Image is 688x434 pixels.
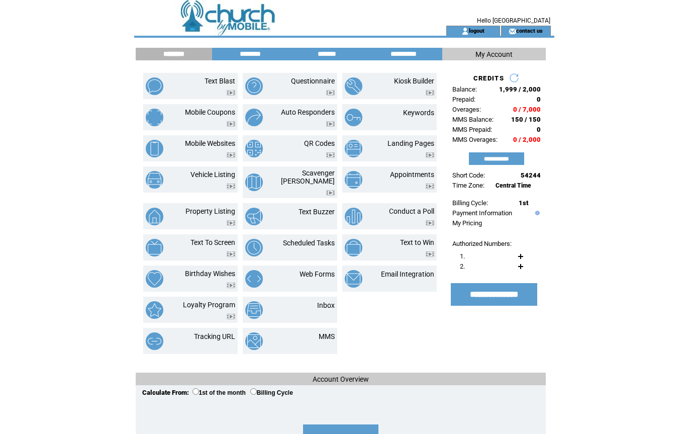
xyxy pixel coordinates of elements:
img: scheduled-tasks.png [245,239,263,256]
img: help.gif [533,211,540,215]
span: 150 / 150 [511,116,541,123]
span: Account Overview [313,375,369,383]
input: Billing Cycle [250,388,257,395]
a: Appointments [390,170,434,179]
a: Text to Win [400,238,434,246]
a: Kiosk Builder [394,77,434,85]
img: video.png [227,152,235,158]
label: Billing Cycle [250,389,293,396]
a: Scheduled Tasks [283,239,335,247]
span: Prepaid: [452,96,475,103]
img: qr-codes.png [245,140,263,157]
img: vehicle-listing.png [146,171,163,189]
a: Scavenger [PERSON_NAME] [281,169,335,185]
span: 2. [460,263,465,270]
span: 0 / 2,000 [513,136,541,143]
img: web-forms.png [245,270,263,288]
a: MMS [319,332,335,340]
a: Property Listing [185,207,235,215]
a: Mobile Websites [185,139,235,147]
span: MMS Prepaid: [452,126,492,133]
a: Text Buzzer [299,208,335,216]
a: Email Integration [381,270,434,278]
img: mobile-websites.png [146,140,163,157]
img: video.png [426,251,434,257]
span: Central Time [496,182,531,189]
span: MMS Overages: [452,136,498,143]
img: video.png [227,314,235,319]
span: 0 [537,96,541,103]
img: video.png [426,152,434,158]
span: 1,999 / 2,000 [499,85,541,93]
span: 0 [537,126,541,133]
a: My Pricing [452,219,482,227]
img: tracking-url.png [146,332,163,350]
img: video.png [227,90,235,96]
a: Landing Pages [387,139,434,147]
img: conduct-a-poll.png [345,208,362,225]
a: Text To Screen [190,238,235,246]
span: 0 / 7,000 [513,106,541,113]
span: Authorized Numbers: [452,240,512,247]
a: Loyalty Program [183,301,235,309]
img: video.png [426,184,434,189]
span: CREDITS [473,74,504,82]
img: birthday-wishes.png [146,270,163,288]
span: Billing Cycle: [452,199,488,207]
span: Short Code: [452,171,485,179]
label: 1st of the month [192,389,246,396]
img: video.png [227,283,235,288]
img: auto-responders.png [245,109,263,126]
img: video.png [227,220,235,226]
img: questionnaire.png [245,77,263,95]
a: Birthday Wishes [185,270,235,278]
a: logout [469,27,484,34]
a: contact us [516,27,543,34]
img: text-to-win.png [345,239,362,256]
img: scavenger-hunt.png [245,173,263,191]
img: mobile-coupons.png [146,109,163,126]
img: video.png [426,90,434,96]
img: video.png [326,121,335,127]
a: Auto Responders [281,108,335,116]
span: Hello [GEOGRAPHIC_DATA] [477,17,550,24]
span: 54244 [521,171,541,179]
a: Text Blast [205,77,235,85]
span: MMS Balance: [452,116,494,123]
img: email-integration.png [345,270,362,288]
img: video.png [426,220,434,226]
a: Payment Information [452,209,512,217]
span: Overages: [452,106,481,113]
a: Inbox [317,301,335,309]
img: contact_us_icon.gif [509,27,516,35]
span: Calculate From: [142,389,189,396]
a: Questionnaire [291,77,335,85]
a: Keywords [403,109,434,117]
img: loyalty-program.png [146,301,163,319]
span: Balance: [452,85,477,93]
img: video.png [326,190,335,196]
img: text-buzzer.png [245,208,263,225]
img: kiosk-builder.png [345,77,362,95]
input: 1st of the month [192,388,199,395]
img: inbox.png [245,301,263,319]
img: keywords.png [345,109,362,126]
img: video.png [227,184,235,189]
a: Web Forms [300,270,335,278]
img: landing-pages.png [345,140,362,157]
img: video.png [326,90,335,96]
img: video.png [227,251,235,257]
a: Vehicle Listing [190,170,235,179]
a: Mobile Coupons [185,108,235,116]
span: My Account [475,50,513,58]
span: 1. [460,252,465,260]
a: QR Codes [304,139,335,147]
img: video.png [326,152,335,158]
img: text-to-screen.png [146,239,163,256]
img: mms.png [245,332,263,350]
img: text-blast.png [146,77,163,95]
img: property-listing.png [146,208,163,225]
a: Tracking URL [194,332,235,340]
a: Conduct a Poll [389,207,434,215]
img: appointments.png [345,171,362,189]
